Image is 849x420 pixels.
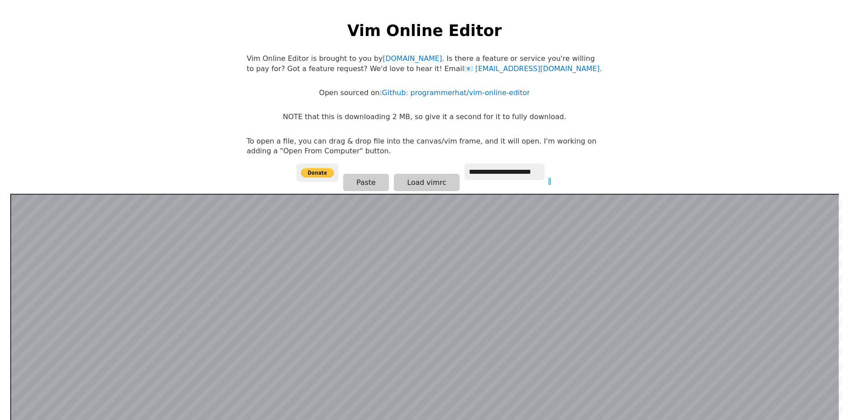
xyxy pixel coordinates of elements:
[283,112,566,122] p: NOTE that this is downloading 2 MB, so give it a second for it to fully download.
[464,64,600,73] a: [EMAIL_ADDRESS][DOMAIN_NAME]
[382,88,530,97] a: Github: programmerhat/vim-online-editor
[383,54,442,63] a: [DOMAIN_NAME]
[394,174,460,191] button: Load vimrc
[343,174,389,191] button: Paste
[247,54,602,74] p: Vim Online Editor is brought to you by . Is there a feature or service you're willing to pay for?...
[347,20,501,41] h1: Vim Online Editor
[319,88,530,98] p: Open sourced on:
[247,136,602,156] p: To open a file, you can drag & drop file into the canvas/vim frame, and it will open. I'm working...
